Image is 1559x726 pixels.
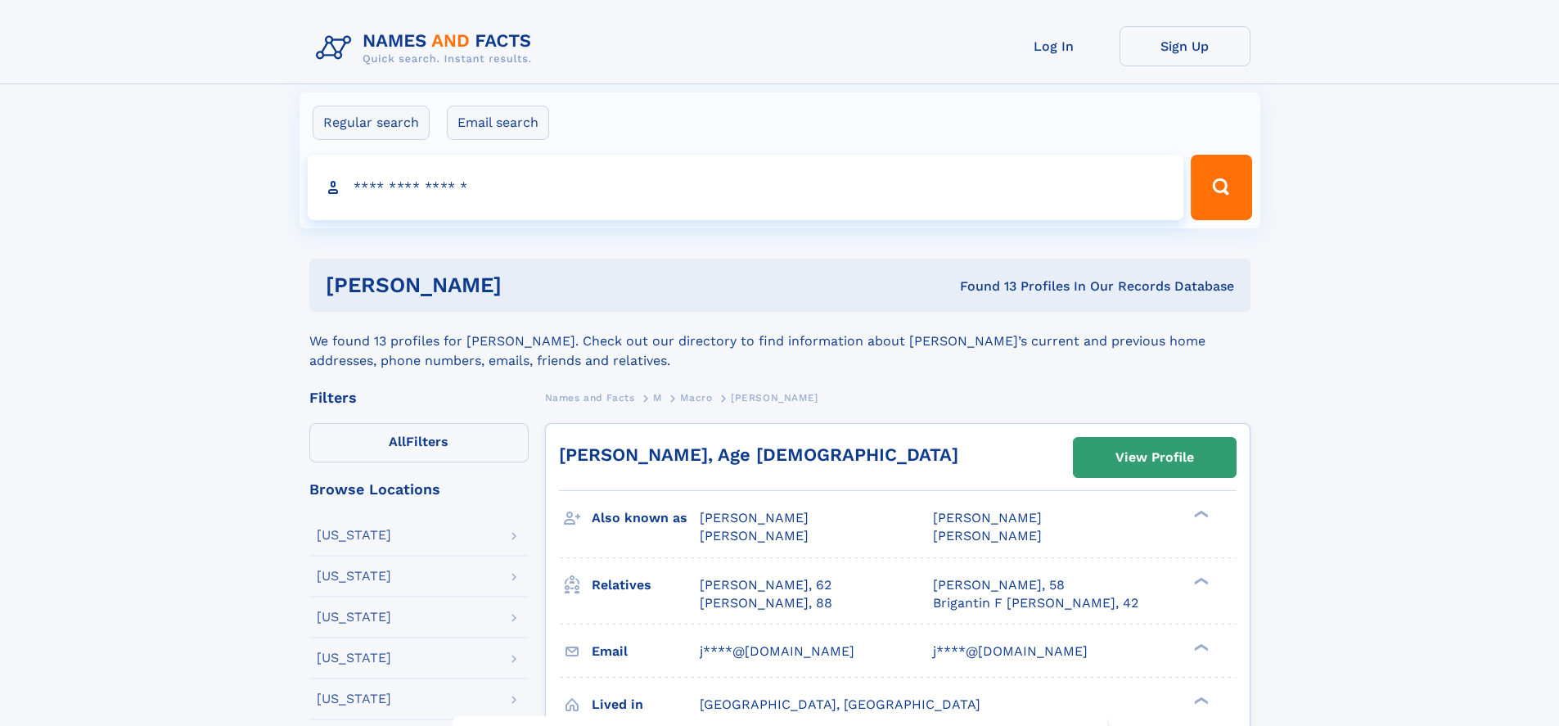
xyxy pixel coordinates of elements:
span: [PERSON_NAME] [700,528,809,543]
div: Found 13 Profiles In Our Records Database [731,277,1234,295]
div: View Profile [1115,439,1194,476]
div: ❯ [1190,575,1210,586]
a: [PERSON_NAME], Age [DEMOGRAPHIC_DATA] [559,444,958,465]
a: [PERSON_NAME], 62 [700,576,831,594]
span: [PERSON_NAME] [933,510,1042,525]
a: M [653,387,662,408]
a: Brigantin F [PERSON_NAME], 42 [933,594,1138,612]
a: View Profile [1074,438,1236,477]
div: [US_STATE] [317,529,391,542]
div: ❯ [1190,509,1210,520]
a: [PERSON_NAME], 88 [700,594,832,612]
div: [US_STATE] [317,692,391,706]
span: [PERSON_NAME] [700,510,809,525]
div: We found 13 profiles for [PERSON_NAME]. Check out our directory to find information about [PERSON... [309,312,1250,371]
input: search input [308,155,1184,220]
span: All [389,434,406,449]
button: Search Button [1191,155,1251,220]
div: [US_STATE] [317,570,391,583]
label: Email search [447,106,549,140]
a: [PERSON_NAME], 58 [933,576,1065,594]
div: [US_STATE] [317,611,391,624]
h3: Also known as [592,504,700,532]
div: Filters [309,390,529,405]
div: Browse Locations [309,482,529,497]
span: [PERSON_NAME] [933,528,1042,543]
label: Filters [309,423,529,462]
a: Log In [989,26,1120,66]
h3: Lived in [592,691,700,719]
div: ❯ [1190,695,1210,706]
div: [US_STATE] [317,652,391,665]
h1: [PERSON_NAME] [326,275,731,295]
span: [GEOGRAPHIC_DATA], [GEOGRAPHIC_DATA] [700,697,980,712]
h3: Relatives [592,571,700,599]
label: Regular search [313,106,430,140]
a: Macro [680,387,712,408]
span: M [653,392,662,404]
div: ❯ [1190,642,1210,652]
h3: Email [592,638,700,665]
span: [PERSON_NAME] [731,392,818,404]
img: Logo Names and Facts [309,26,545,70]
span: Macro [680,392,712,404]
a: Names and Facts [545,387,635,408]
a: Sign Up [1120,26,1250,66]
